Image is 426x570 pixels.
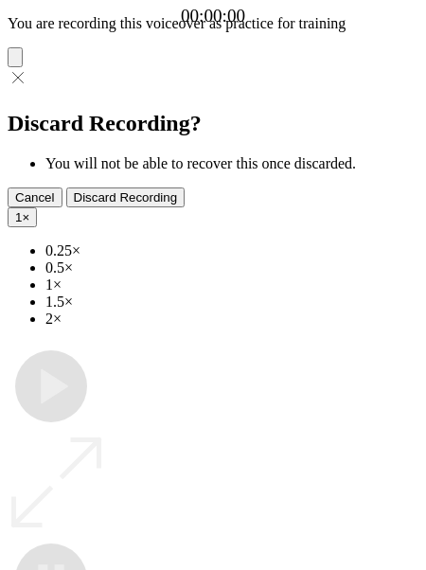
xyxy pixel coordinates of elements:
li: 1× [45,276,418,294]
a: 00:00:00 [181,6,245,27]
p: You are recording this voiceover as practice for training [8,15,418,32]
li: 2× [45,311,418,328]
button: Discard Recording [66,187,186,207]
span: 1 [15,210,22,224]
li: 0.5× [45,259,418,276]
button: Cancel [8,187,62,207]
button: 1× [8,207,37,227]
li: 0.25× [45,242,418,259]
li: 1.5× [45,294,418,311]
li: You will not be able to recover this once discarded. [45,155,418,172]
h2: Discard Recording? [8,111,418,136]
